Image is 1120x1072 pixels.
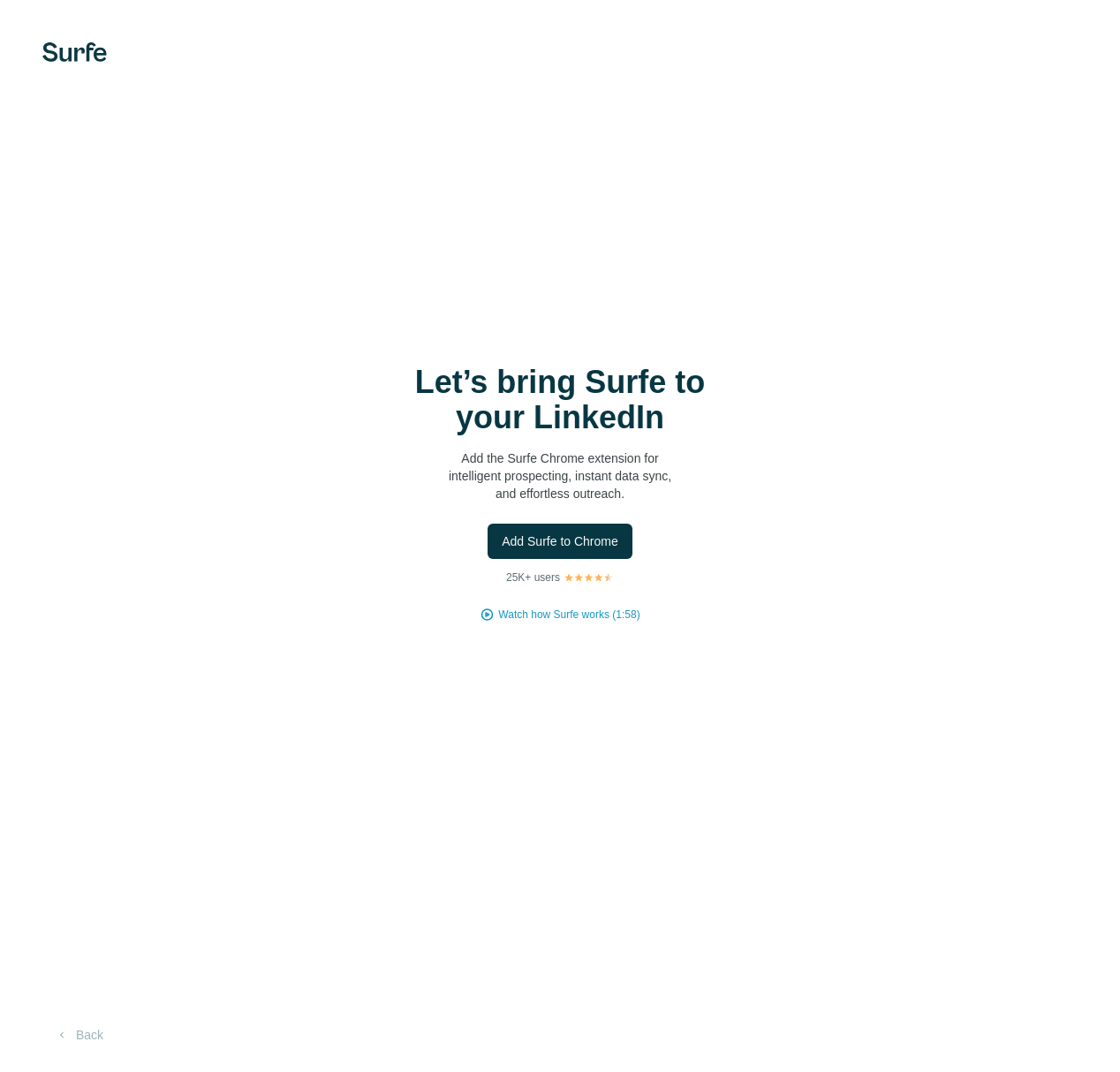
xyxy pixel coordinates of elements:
[506,570,560,585] p: 25K+ users
[383,365,737,435] h1: Let’s bring Surfe to your LinkedIn
[502,532,618,550] span: Add Surfe to Chrome
[488,524,632,559] button: Add Surfe to Chrome
[498,607,639,623] button: Watch how Surfe works (1:58)
[42,42,107,62] img: Surfe's logo
[383,449,737,502] p: Add the Surfe Chrome extension for intelligent prospecting, instant data sync, and effortless out...
[42,1019,116,1051] button: Back
[564,572,614,583] img: Rating Stars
